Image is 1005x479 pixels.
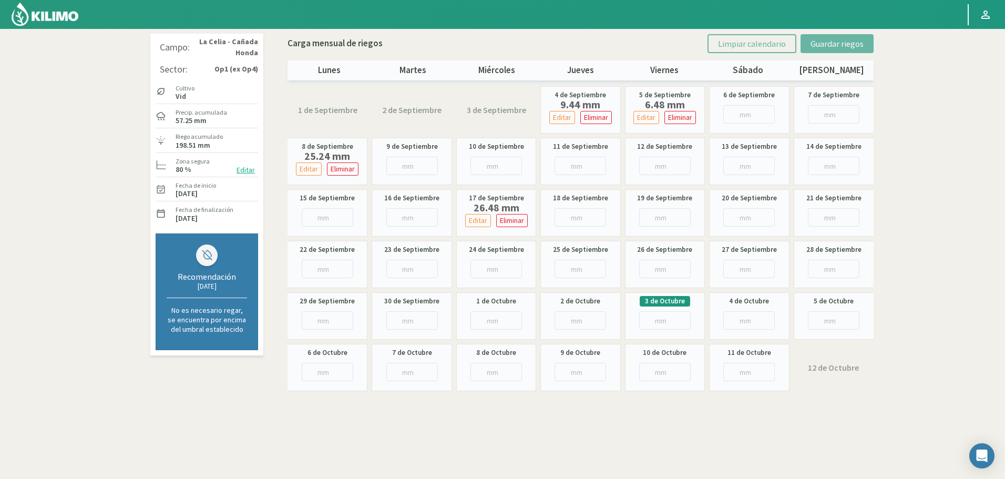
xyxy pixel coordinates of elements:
[300,296,355,307] label: 29 de Septiembre
[723,260,775,278] input: mm
[801,34,874,53] button: Guardar riegos
[631,100,699,109] label: 6.48 mm
[808,311,859,330] input: mm
[302,141,353,152] label: 8 de Septiembre
[723,157,775,175] input: mm
[176,190,198,197] label: [DATE]
[392,348,432,358] label: 7 de Octubre
[160,64,188,75] div: Sector:
[176,84,194,93] label: Cultivo
[722,141,777,152] label: 13 de Septiembre
[707,34,796,53] button: Limpiar calendario
[176,108,227,117] label: Precip. acumulada
[386,208,438,227] input: mm
[553,244,608,255] label: 25 de Septiembre
[302,208,353,227] input: mm
[622,64,706,77] p: viernes
[176,181,216,190] label: Fecha de inicio
[233,164,258,176] button: Editar
[639,363,691,381] input: mm
[723,208,775,227] input: mm
[808,157,859,175] input: mm
[553,111,571,124] p: Editar
[469,141,524,152] label: 10 de Septiembre
[723,90,775,100] label: 6 de Septiembre
[307,348,347,358] label: 6 de Octubre
[808,361,859,374] label: 12 de Octubre
[553,193,608,203] label: 18 de Septiembre
[553,141,608,152] label: 11 de Septiembre
[176,142,210,149] label: 198.51 mm
[814,296,854,307] label: 5 de Octubre
[639,311,691,330] input: mm
[469,193,524,203] label: 17 de Septiembre
[293,152,361,160] label: 25.24 mm
[467,104,526,116] label: 3 de Septiembre
[300,193,355,203] label: 15 de Septiembre
[386,260,438,278] input: mm
[176,166,191,173] label: 80 %
[729,296,769,307] label: 4 de Octubre
[806,193,862,203] label: 21 de Septiembre
[808,90,859,100] label: 7 de Septiembre
[470,157,522,175] input: mm
[808,260,859,278] input: mm
[384,296,439,307] label: 30 de Septiembre
[560,348,600,358] label: 9 de Octubre
[637,244,692,255] label: 26 de Septiembre
[190,36,258,59] strong: La Celia - Cañada Honda
[302,311,353,330] input: mm
[298,104,357,116] label: 1 de Septiembre
[808,105,859,124] input: mm
[555,208,606,227] input: mm
[723,105,775,124] input: mm
[639,157,691,175] input: mm
[722,193,777,203] label: 20 de Septiembre
[476,296,516,307] label: 1 de Octubre
[706,64,789,77] p: sábado
[539,64,622,77] p: jueves
[11,2,79,27] img: Kilimo
[790,64,874,77] p: [PERSON_NAME]
[637,141,692,152] label: 12 de Septiembre
[560,296,600,307] label: 2 de Octubre
[718,38,786,49] span: Limpiar calendario
[555,90,606,100] label: 4 de Septiembre
[386,363,438,381] input: mm
[455,64,539,77] p: miércoles
[300,163,318,175] p: Editar
[463,203,530,212] label: 26.48 mm
[639,208,691,227] input: mm
[288,37,383,50] p: Carga mensual de riegos
[637,193,692,203] label: 19 de Septiembre
[384,244,439,255] label: 23 de Septiembre
[470,363,522,381] input: mm
[167,305,247,334] p: No es necesario regar, se encuentra por encima del umbral establecido
[288,64,371,77] p: lunes
[664,111,696,124] button: Eliminar
[300,244,355,255] label: 22 de Septiembre
[476,348,516,358] label: 8 de Octubre
[327,162,358,176] button: Eliminar
[386,141,438,152] label: 9 de Septiembre
[384,193,439,203] label: 16 de Septiembre
[723,311,775,330] input: mm
[547,100,614,109] label: 9.44 mm
[176,205,233,215] label: Fecha de finalización
[160,42,190,53] div: Campo:
[176,132,223,141] label: Riego acumulado
[469,244,524,255] label: 24 de Septiembre
[386,311,438,330] input: mm
[643,348,686,358] label: 10 de Octubre
[296,162,322,176] button: Editar
[637,111,655,124] p: Editar
[167,271,247,282] div: Recomendación
[176,215,198,222] label: [DATE]
[645,296,685,307] label: 3 de Octubre
[371,64,455,77] p: martes
[639,260,691,278] input: mm
[382,104,442,116] label: 2 de Septiembre
[470,260,522,278] input: mm
[176,157,210,166] label: Zona segura
[633,111,659,124] button: Editar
